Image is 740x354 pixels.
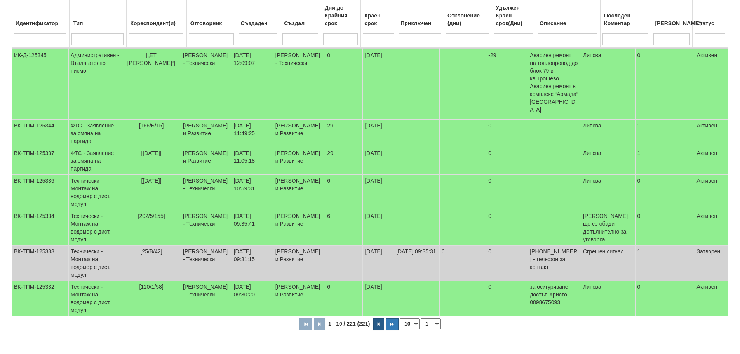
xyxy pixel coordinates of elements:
[583,178,601,184] span: Липсва
[373,318,384,330] button: Следваща страница
[141,150,162,156] span: [[DATE]]
[327,284,330,290] span: 6
[232,246,273,281] td: [DATE] 09:31:15
[273,281,325,316] td: [PERSON_NAME] и Развитие
[363,281,394,316] td: [DATE]
[653,18,690,29] div: [PERSON_NAME]
[232,49,273,120] td: [DATE] 12:09:07
[323,2,359,29] div: Дни до Крайния срок
[12,175,69,210] td: ВК-ТПМ-125336
[239,18,278,29] div: Създаден
[494,2,534,29] div: Удължен Краен срок(Дни)
[695,120,728,147] td: Активен
[486,120,528,147] td: 0
[635,246,695,281] td: 1
[129,18,184,29] div: Кореспондент(и)
[486,246,528,281] td: 0
[69,147,122,175] td: ФТС - Заявление за смяна на партида
[273,210,325,246] td: [PERSON_NAME] и Развитие
[583,213,628,242] span: [PERSON_NAME] ще се обади допълнително за уговорка
[583,52,601,58] span: Липсва
[69,210,122,246] td: Технически - Монтаж на водомер с дист. модул
[70,0,127,31] th: Тип: No sort applied, activate to apply an ascending sort
[69,175,122,210] td: Технически - Монтаж на водомер с дист. модул
[181,49,232,120] td: [PERSON_NAME] - Технически
[583,150,601,156] span: Липсва
[635,210,695,246] td: 0
[12,0,70,31] th: Идентификатор: No sort applied, activate to apply an ascending sort
[635,147,695,175] td: 1
[530,51,579,113] p: Авариен ремонт на топлопровод до блок 79 в кв.Трошево Авариен ремонт в комплекс “Армада” [GEOGRAP...
[695,246,728,281] td: Затворен
[361,0,397,31] th: Краен срок: No sort applied, activate to apply an ascending sort
[363,49,394,120] td: [DATE]
[363,175,394,210] td: [DATE]
[141,178,162,184] span: [[DATE]]
[439,246,486,281] td: 6
[635,281,695,316] td: 0
[314,318,325,330] button: Предишна страница
[186,0,237,31] th: Отговорник: No sort applied, activate to apply an ascending sort
[486,210,528,246] td: 0
[530,283,579,306] p: за осигуряване достъп Христо 0898675093
[127,0,186,31] th: Кореспондент(и): No sort applied, activate to apply an ascending sort
[695,49,728,120] td: Активен
[12,49,69,120] td: ИК-Д-125345
[601,0,651,31] th: Последен Коментар: No sort applied, activate to apply an ascending sort
[363,10,395,29] div: Краен срок
[492,0,536,31] th: Удължен Краен срок(Дни): No sort applied, activate to apply an ascending sort
[421,318,441,329] select: Страница номер
[12,246,69,281] td: ВК-ТПМ-125333
[69,246,122,281] td: Технически - Монтаж на водомер с дист. модул
[299,318,312,330] button: Първа страница
[232,210,273,246] td: [DATE] 09:35:41
[232,281,273,316] td: [DATE] 09:30:20
[695,175,728,210] td: Активен
[273,175,325,210] td: [PERSON_NAME] и Развитие
[181,147,232,175] td: [PERSON_NAME] и Развитие
[583,284,601,290] span: Липсва
[237,0,280,31] th: Създаден: No sort applied, activate to apply an ascending sort
[327,52,330,58] span: 0
[399,18,442,29] div: Приключен
[12,210,69,246] td: ВК-ТПМ-125334
[273,246,325,281] td: [PERSON_NAME] и Развитие
[530,248,579,271] p: [PHONE_NUMBER] - телефон за контакт
[602,10,649,29] div: Последен Коментар
[363,246,394,281] td: [DATE]
[486,49,528,120] td: -29
[69,120,122,147] td: ФТС - Заявление за смяна на партида
[635,175,695,210] td: 0
[486,281,528,316] td: 0
[69,49,122,120] td: Административен - Възлагателно писмо
[69,281,122,316] td: Технически - Монтаж на водомер с дист. модул
[363,147,394,175] td: [DATE]
[71,18,124,29] div: Тип
[232,175,273,210] td: [DATE] 10:59:31
[181,175,232,210] td: [PERSON_NAME] - Технически
[12,281,69,316] td: ВК-ТПМ-125332
[327,122,333,129] span: 29
[181,210,232,246] td: [PERSON_NAME] - Технически
[446,10,490,29] div: Отклонение (дни)
[273,147,325,175] td: [PERSON_NAME] и Развитие
[386,318,399,330] button: Последна страница
[282,18,319,29] div: Създал
[538,18,598,29] div: Описание
[141,248,162,255] span: [25/В/42]
[635,49,695,120] td: 0
[232,120,273,147] td: [DATE] 11:49:25
[327,213,330,219] span: 6
[273,49,325,120] td: [PERSON_NAME] - Технически
[695,147,728,175] td: Активен
[486,175,528,210] td: 0
[139,284,163,290] span: [120/1/58]
[695,210,728,246] td: Активен
[695,281,728,316] td: Активен
[327,178,330,184] span: 6
[127,52,176,66] span: [„ЕТ [PERSON_NAME]“]
[273,120,325,147] td: [PERSON_NAME] и Развитие
[397,0,444,31] th: Приключен: No sort applied, activate to apply an ascending sort
[327,150,333,156] span: 29
[189,18,235,29] div: Отговорник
